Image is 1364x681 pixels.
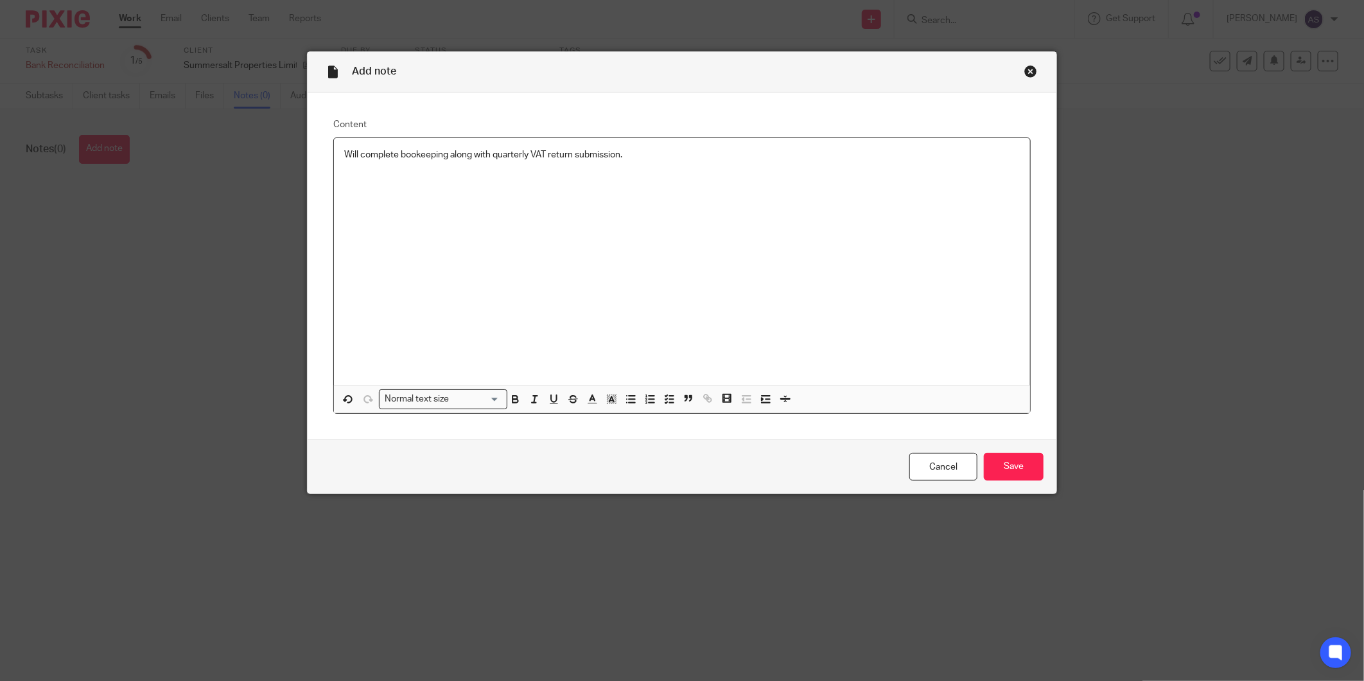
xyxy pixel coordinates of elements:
[382,393,452,406] span: Normal text size
[453,393,500,406] input: Search for option
[379,389,507,409] div: Search for option
[333,118,1031,131] label: Content
[352,66,396,76] span: Add note
[909,453,977,481] a: Cancel
[344,148,1020,161] p: Will complete bookeeping along with quarterly VAT return submission.
[984,453,1044,481] input: Save
[1024,65,1037,78] div: Close this dialog window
